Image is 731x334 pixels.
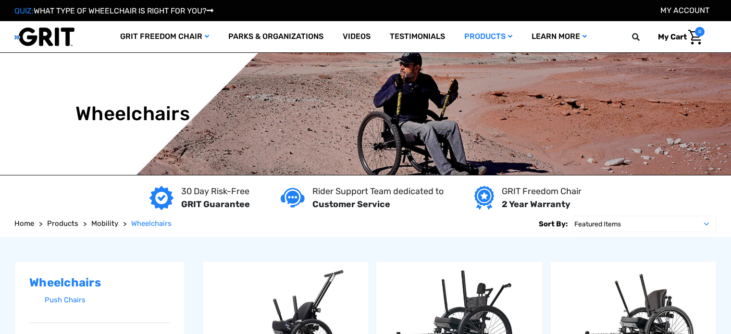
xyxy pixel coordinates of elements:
input: Search [636,27,651,47]
span: Home [14,219,34,228]
a: GRIT Freedom Chair [111,21,219,52]
img: GRIT All-Terrain Wheelchair and Mobility Equipment [14,27,74,47]
a: Parks & Organizations [219,21,333,52]
a: Account [660,6,709,15]
a: Home [14,218,34,229]
a: Learn More [522,21,596,52]
span: Mobility [91,219,118,228]
a: Products [47,218,78,229]
img: Cart [688,30,702,45]
a: Videos [333,21,380,52]
span: My Cart [658,32,687,41]
h2: Wheelchairs [29,276,170,290]
p: Rider Support Team dedicated to [312,185,444,198]
p: GRIT Freedom Chair [502,185,582,198]
a: QUIZ:WHAT TYPE OF WHEELCHAIR IS RIGHT FOR YOU? [14,6,213,15]
p: 30 Day Risk-Free [181,185,250,198]
a: Mobility [91,218,118,229]
strong: 2 Year Warranty [502,199,570,210]
a: Products [455,21,522,52]
a: Push Chairs [45,293,170,307]
img: Year warranty [474,186,494,210]
img: GRIT Guarantee [149,186,173,210]
span: QUIZ: [14,6,34,15]
a: Cart with 0 items [651,27,705,47]
strong: Customer Service [312,199,390,210]
span: Wheelchairs [131,219,172,228]
span: 0 [695,27,705,37]
h1: Wheelchairs [75,102,190,125]
label: Sort By: [539,216,568,232]
img: Customer service [281,188,305,208]
a: Wheelchairs [131,218,172,229]
strong: GRIT Guarantee [181,199,250,210]
span: Products [47,219,78,228]
a: Testimonials [380,21,455,52]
